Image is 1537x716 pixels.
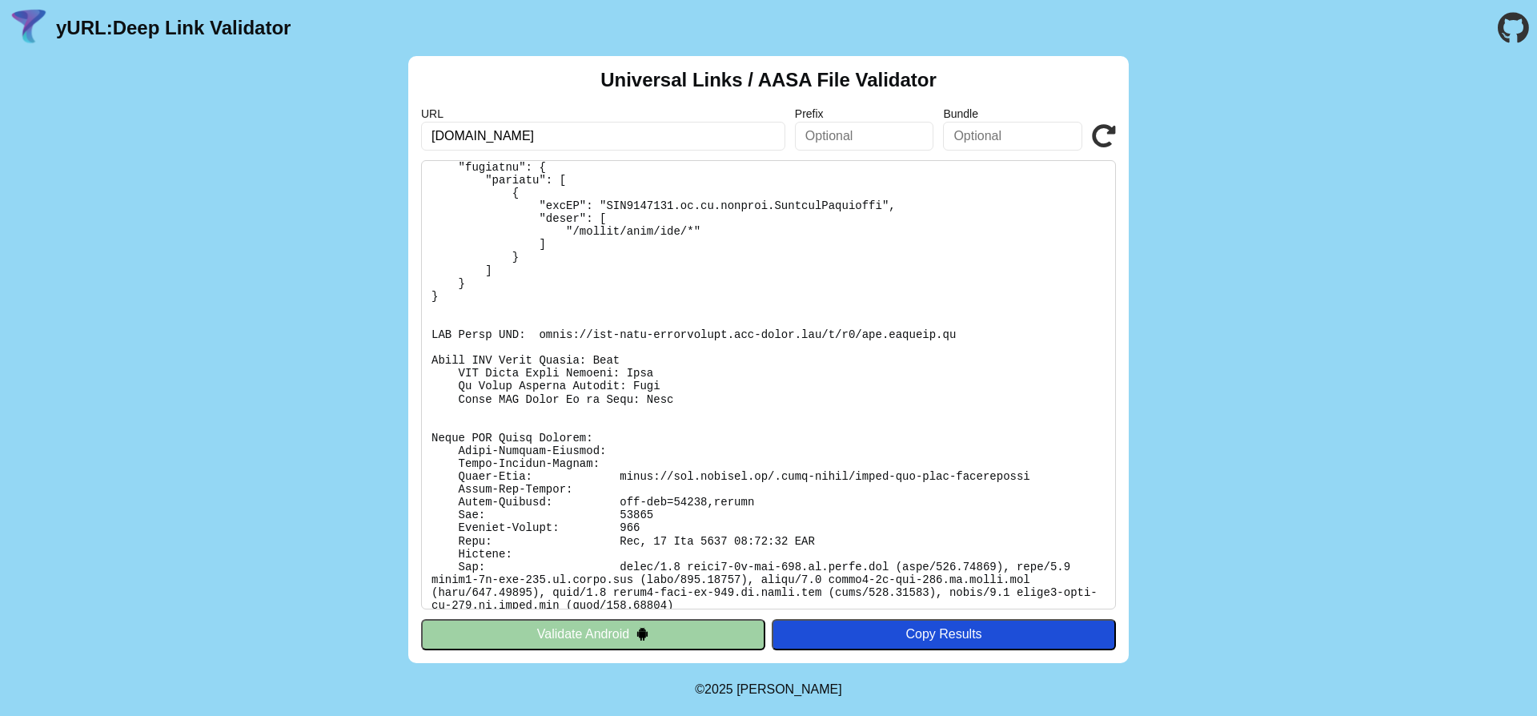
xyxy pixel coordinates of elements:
a: Michael Ibragimchayev's Personal Site [736,682,842,696]
span: 2025 [704,682,733,696]
footer: © [695,663,841,716]
img: droidIcon.svg [636,627,649,641]
input: Optional [943,122,1082,151]
img: yURL Logo [8,7,50,49]
h2: Universal Links / AASA File Validator [600,69,937,91]
label: Prefix [795,107,934,120]
input: Optional [795,122,934,151]
input: Required [421,122,785,151]
label: Bundle [943,107,1082,120]
pre: Lorem ipsu do: sitam://con.adipisc.el/.sedd-eiusm/tempo-inc-utla-etdoloremag Al Enimadmi: Veni Qu... [421,160,1116,609]
label: URL [421,107,785,120]
button: Copy Results [772,619,1116,650]
a: yURL:Deep Link Validator [56,17,291,39]
div: Copy Results [780,627,1108,642]
button: Validate Android [421,619,765,650]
